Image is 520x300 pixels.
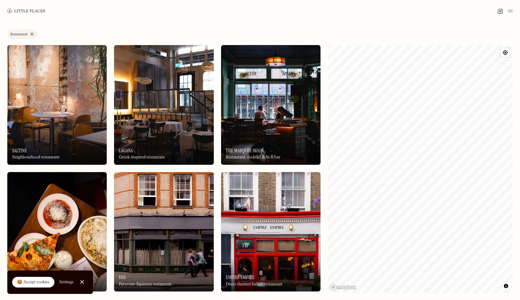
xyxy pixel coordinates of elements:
a: SaltineSaltineSaltineNeighbourhood restaurant [7,45,107,165]
div: Neighbourhood restaurant [12,155,60,160]
h3: Fan [119,274,126,280]
div: Settings [59,280,74,284]
span: Toggle attribution [504,283,508,289]
a: FanFanFanPeruvian-Japanese restaurant [114,172,213,292]
h3: The Marquee Moon [226,148,264,154]
div: Restaurant, cocktail & hi-fi bar [226,155,281,160]
div: 🍪 Accept cookies [17,279,50,285]
div: Peruvian-Japanese restaurant [119,282,172,287]
button: Find my location [501,48,510,57]
img: Fan [114,172,213,292]
h3: Empire Empire [226,274,255,280]
a: Restaurant [7,29,37,39]
img: Bad Boy Pizzeria [7,172,107,292]
img: Saltine [7,45,107,165]
h3: Saltine [12,148,27,154]
img: Empire Empire [221,172,321,292]
div: Disco-themed Indian restaurant [226,282,283,287]
div: Greek-inspired restaurant [119,155,165,160]
a: Mapbox homepage [330,284,356,291]
a: LaganaLaganaLaganaGreek-inspired restaurant [114,45,213,165]
button: Toggle attribution [502,282,510,290]
img: The Marquee Moon [221,45,321,165]
canvas: Map [328,45,513,293]
a: Bad Boy PizzeriaBad Boy PizzeriaBad Boy PizzeriaBethnal Green Pizzeria [7,172,107,292]
a: Empire EmpireEmpire EmpireEmpire EmpireDisco-themed Indian restaurant [221,172,321,292]
a: Settings [59,275,74,289]
a: Close Cookie Popup [76,276,88,288]
a: The Marquee MoonThe Marquee MoonThe Marquee MoonRestaurant, cocktail & hi-fi bar [221,45,321,165]
img: Lagana [114,45,213,165]
div: Restaurant [10,33,28,36]
a: 🍪 Accept cookies [12,277,54,288]
h3: Lagana [119,148,133,154]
